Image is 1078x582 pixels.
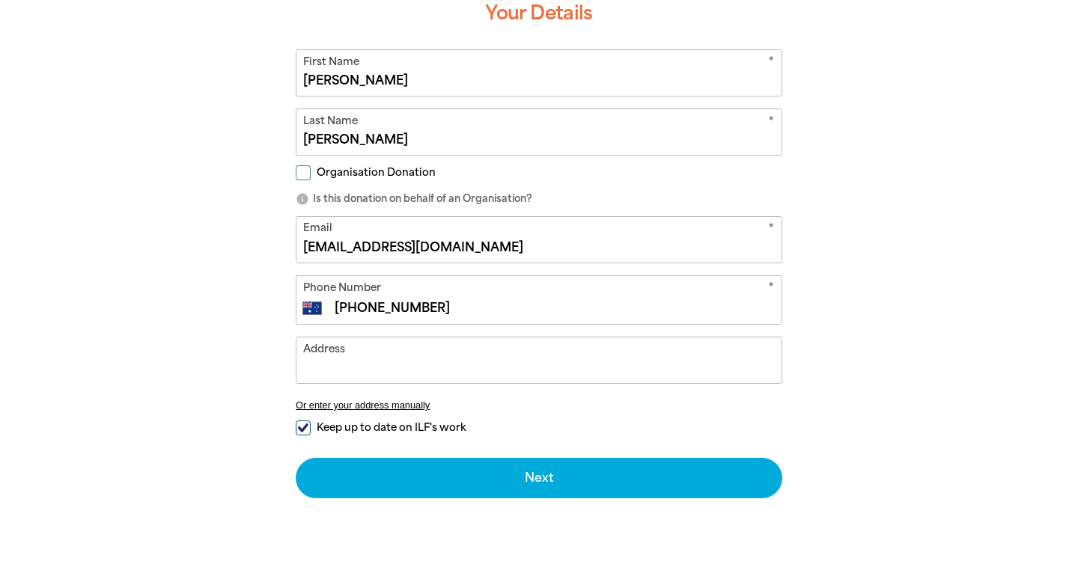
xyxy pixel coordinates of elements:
[296,165,311,180] input: Organisation Donation
[317,420,466,435] span: Keep up to date on ILF's work
[296,192,782,206] p: Is this donation on behalf of an Organisation?
[296,458,782,498] button: Next
[768,280,774,298] i: Required
[296,192,309,206] i: info
[296,420,311,435] input: Keep up to date on ILF's work
[317,165,436,180] span: Organisation Donation
[296,399,782,411] button: Or enter your address manually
